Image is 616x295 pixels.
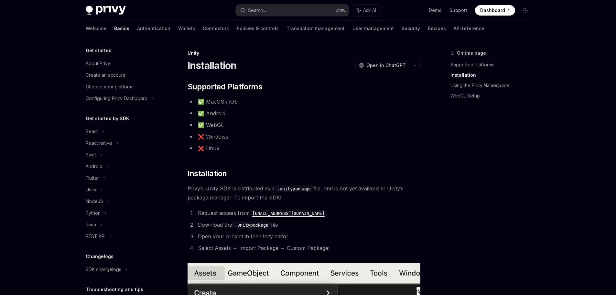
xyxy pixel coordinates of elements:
[450,60,536,70] a: Supported Platforms
[250,210,327,216] a: [EMAIL_ADDRESS][DOMAIN_NAME]
[86,115,129,122] h5: Get started by SDK
[86,151,96,159] div: Swift
[86,221,96,229] div: Java
[86,6,126,15] img: dark logo
[86,266,121,273] div: SDK changelogs
[188,50,421,56] div: Unity
[275,185,313,192] code: .unitypackage
[188,60,237,71] h1: Installation
[188,144,421,153] li: ❌ Linux
[480,7,505,14] span: Dashboard
[86,95,147,102] div: Configuring Privy Dashboard
[196,209,421,218] li: Request access from
[81,81,163,93] a: Choose your platform
[237,21,279,36] a: Policies & controls
[196,244,421,253] li: Select Assets → Import Package → Custom Package:
[178,21,195,36] a: Wallets
[352,21,394,36] a: User management
[520,5,531,16] button: Toggle dark mode
[188,168,227,179] span: Installation
[86,139,112,147] div: React native
[475,5,515,16] a: Dashboard
[188,82,263,92] span: Supported Platforms
[457,49,486,57] span: On this page
[363,7,376,14] span: Ask AI
[86,198,103,205] div: NodeJS
[188,109,421,118] li: ✅ Android
[86,21,106,36] a: Welcome
[450,91,536,101] a: WebGL Setup
[354,60,410,71] button: Open in ChatGPT
[86,163,103,170] div: Android
[429,7,442,14] a: Demo
[188,184,421,202] span: Privy’s Unity SDK is distributed as a file, and is not yet available in Unity’s package manager. ...
[86,253,113,260] h5: Changelogs
[86,174,99,182] div: Flutter
[81,58,163,69] a: About Privy
[86,60,110,67] div: About Privy
[86,186,96,194] div: Unity
[335,8,345,13] span: Ctrl K
[188,97,421,106] li: ✅ MacOS / iOS
[86,71,125,79] div: Create an account
[236,5,349,16] button: Search...CtrlK
[450,70,536,80] a: Installation
[402,21,420,36] a: Security
[188,120,421,130] li: ✅ WebGL
[286,21,345,36] a: Transaction management
[86,47,112,54] h5: Get started
[86,83,132,91] div: Choose your platform
[454,21,484,36] a: API reference
[188,132,421,141] li: ❌ Windows
[366,62,406,69] span: Open in ChatGPT
[86,128,98,135] div: React
[137,21,170,36] a: Authentication
[81,69,163,81] a: Create an account
[196,232,421,241] li: Open your project in the Unity editor
[428,21,446,36] a: Recipes
[196,220,421,229] li: Download the file
[450,80,536,91] a: Using the Privy Namespace
[86,233,105,240] div: REST API
[352,5,381,16] button: Ask AI
[86,209,101,217] div: Python
[248,6,266,14] div: Search...
[250,210,327,217] code: [EMAIL_ADDRESS][DOMAIN_NAME]
[86,286,143,293] h5: Troubleshooting and tips
[114,21,129,36] a: Basics
[203,21,229,36] a: Connectors
[232,221,271,229] code: .unitypackage
[449,7,467,14] a: Support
